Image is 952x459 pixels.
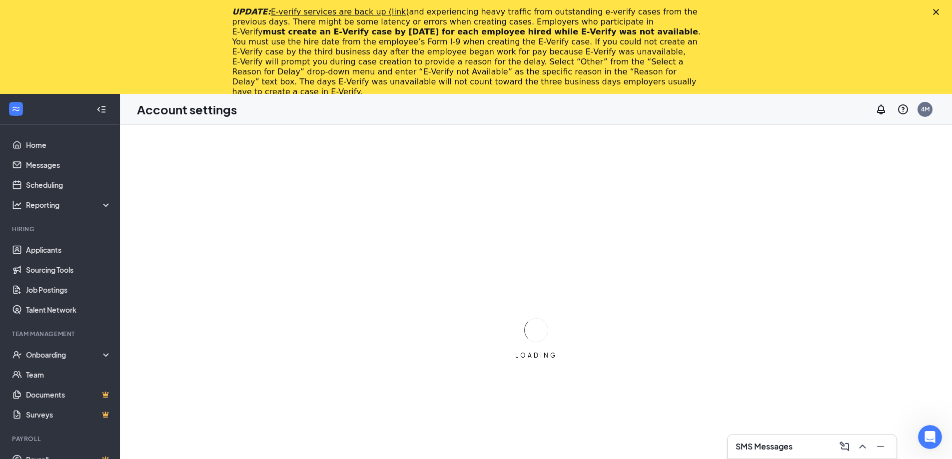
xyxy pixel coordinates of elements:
[855,439,871,455] button: ChevronUp
[26,240,111,260] a: Applicants
[26,280,111,300] a: Job Postings
[26,385,111,405] a: DocumentsCrown
[26,155,111,175] a: Messages
[232,7,409,16] i: UPDATE:
[857,441,869,453] svg: ChevronUp
[12,330,109,338] div: Team Management
[897,103,909,115] svg: QuestionInfo
[271,7,409,16] a: E-verify services are back up (link)
[26,300,111,320] a: Talent Network
[137,101,237,118] h1: Account settings
[232,7,704,97] div: and experiencing heavy traffic from outstanding e-verify cases from the previous days. There migh...
[11,104,21,114] svg: WorkstreamLogo
[873,439,889,455] button: Minimize
[26,200,112,210] div: Reporting
[12,225,109,233] div: Hiring
[26,175,111,195] a: Scheduling
[12,350,22,360] svg: UserCheck
[918,425,942,449] iframe: Intercom live chat
[12,200,22,210] svg: Analysis
[26,135,111,155] a: Home
[736,441,793,452] h3: SMS Messages
[837,439,853,455] button: ComposeMessage
[933,9,943,15] div: Close
[263,27,698,36] b: must create an E‑Verify case by [DATE] for each employee hired while E‑Verify was not available
[26,365,111,385] a: Team
[875,103,887,115] svg: Notifications
[12,435,109,443] div: Payroll
[26,405,111,425] a: SurveysCrown
[96,104,106,114] svg: Collapse
[875,441,887,453] svg: Minimize
[26,260,111,280] a: Sourcing Tools
[511,351,561,360] div: LOADING
[921,105,930,113] div: 4M
[839,441,851,453] svg: ComposeMessage
[26,350,103,360] div: Onboarding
